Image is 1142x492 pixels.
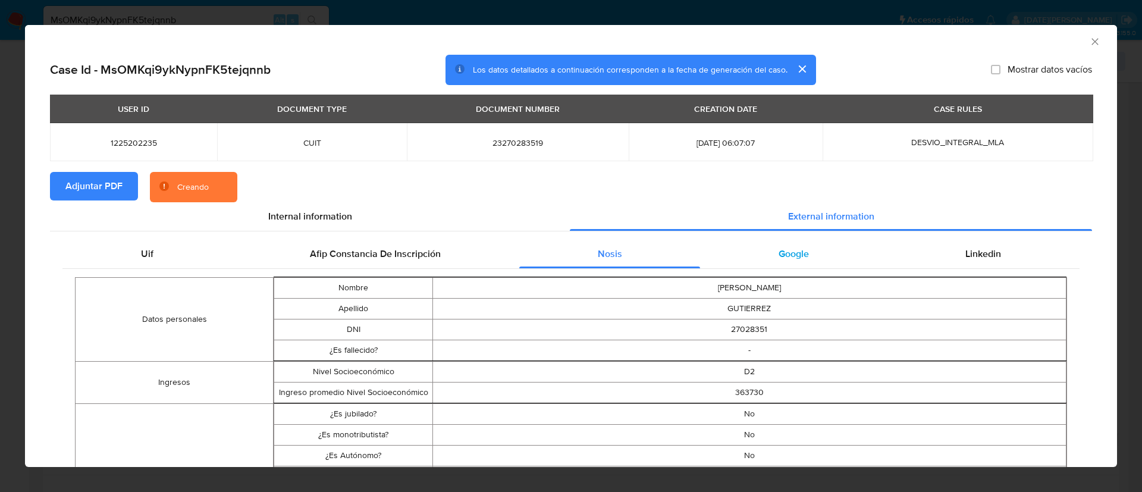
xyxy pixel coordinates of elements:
div: Detailed info [50,202,1092,231]
td: [PERSON_NAME] [432,278,1066,299]
span: CUIT [231,137,393,148]
span: Adjuntar PDF [65,173,123,199]
td: No [432,446,1066,466]
button: Adjuntar PDF [50,172,138,200]
td: ¿Es monotributista? [274,425,432,446]
span: Los datos detallados a continuación corresponden a la fecha de generación del caso. [473,64,788,76]
span: Internal information [268,209,352,223]
td: Apellido [274,299,432,319]
span: Afip Constancia De Inscripción [310,247,441,261]
td: - [432,340,1066,361]
span: Linkedin [965,247,1001,261]
td: D2 [432,362,1066,383]
h2: Case Id - MsOMKqi9ykNypnFK5tejqnnb [50,62,271,77]
td: ¿Es empleado doméstico? [274,466,432,487]
td: ¿Es jubilado? [274,404,432,425]
td: Ingresos [76,362,274,404]
td: Nivel Socioeconómico [274,362,432,383]
div: CASE RULES [927,99,989,119]
span: Nosis [598,247,622,261]
div: DOCUMENT NUMBER [469,99,567,119]
div: Creando [177,181,209,193]
td: ¿Es fallecido? [274,340,432,361]
span: 1225202235 [64,137,203,148]
td: Datos personales [76,278,274,362]
span: Uif [141,247,153,261]
span: 23270283519 [421,137,614,148]
td: No [432,466,1066,487]
span: DESVIO_INTEGRAL_MLA [911,136,1004,148]
span: External information [788,209,874,223]
td: DNI [274,319,432,340]
td: No [432,404,1066,425]
button: Cerrar ventana [1089,36,1100,46]
td: 363730 [432,383,1066,403]
button: cerrar [788,55,816,83]
td: 27028351 [432,319,1066,340]
td: GUTIERREZ [432,299,1066,319]
div: CREATION DATE [687,99,764,119]
span: [DATE] 06:07:07 [643,137,808,148]
td: Nombre [274,278,432,299]
td: No [432,425,1066,446]
div: DOCUMENT TYPE [270,99,354,119]
td: Ingreso promedio Nivel Socioeconómico [274,383,432,403]
span: Google [779,247,809,261]
div: USER ID [111,99,156,119]
div: Detailed external info [62,240,1080,268]
td: ¿Es Autónomo? [274,446,432,466]
input: Mostrar datos vacíos [991,65,1000,74]
div: closure-recommendation-modal [25,25,1117,467]
span: Mostrar datos vacíos [1008,64,1092,76]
